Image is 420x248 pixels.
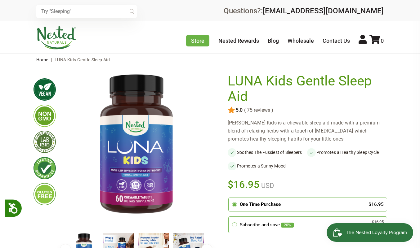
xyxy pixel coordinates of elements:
[228,178,260,191] span: $16.95
[228,148,307,157] li: Soothes The Fussiest of Sleepers
[260,182,274,189] span: USD
[235,107,243,113] span: 5.0
[66,73,207,214] img: LUNA Kids Gentle Sleep Aid
[34,78,56,101] img: vegan
[34,131,56,153] img: thirdpartytested
[34,157,56,179] img: lifetimeguarantee
[36,57,48,62] a: Home
[34,183,56,205] img: glutenfree
[36,54,384,66] nav: breadcrumbs
[228,119,386,143] div: [PERSON_NAME] Kids is a chewable sleep aid made with a premium blend of relaxing herbs with a tou...
[327,223,414,242] iframe: Button to open loyalty program pop-up
[55,57,110,62] span: LUNA Kids Gentle Sleep Aid
[228,73,383,104] h1: LUNA Kids Gentle Sleep Aid
[34,105,56,127] img: gmofree
[369,37,384,44] a: 0
[228,162,307,170] li: Promotes a Sunny Mood
[218,37,259,44] a: Nested Rewards
[323,37,350,44] a: Contact Us
[268,37,279,44] a: Blog
[288,37,314,44] a: Wholesale
[224,7,384,15] div: Questions?:
[228,107,235,114] img: star.svg
[36,5,137,18] input: Try "Sleeping"
[243,107,273,113] span: ( 75 reviews )
[263,7,384,15] a: [EMAIL_ADDRESS][DOMAIN_NAME]
[186,35,209,46] a: Store
[36,26,77,50] img: Nested Naturals
[49,57,53,62] span: |
[381,37,384,44] span: 0
[307,148,386,157] li: Promotes a Healthy Sleep Cycle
